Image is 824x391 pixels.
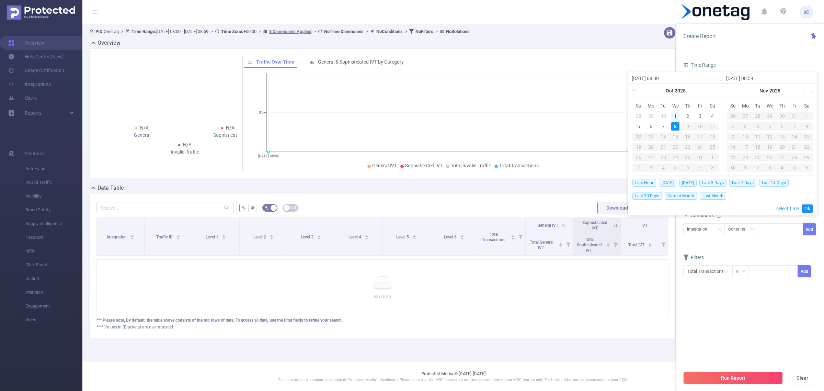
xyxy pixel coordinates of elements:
[694,122,706,131] div: 10
[727,122,739,131] div: 2
[752,152,764,163] td: November 25, 2025
[788,121,801,132] td: November 7, 2025
[706,142,719,152] td: October 25, 2025
[694,152,706,163] td: October 31, 2025
[376,29,403,34] b: No Conditions
[657,101,669,111] th: Tue
[752,101,764,111] th: Tue
[694,164,706,172] div: 7
[25,110,42,116] span: Reports
[682,121,694,132] td: October 9, 2025
[309,59,314,64] i: icon: bar-chart
[657,143,669,151] div: 21
[776,202,799,215] a: select time
[776,143,788,151] div: 20
[645,153,657,161] div: 27
[801,133,813,141] div: 15
[25,176,82,189] span: Invalid Traffic
[687,224,712,235] div: Integration
[706,152,719,163] td: November 1, 2025
[632,164,645,172] div: 2
[659,179,676,187] span: [DATE]
[788,132,801,142] td: November 14, 2025
[706,132,719,142] td: October 18, 2025
[776,101,788,111] th: Thu
[788,163,801,173] td: December 5, 2025
[788,133,801,141] div: 14
[645,164,657,172] div: 3
[632,121,645,132] td: October 5, 2025
[8,77,51,91] a: Integrations
[764,122,776,131] div: 5
[645,152,657,163] td: October 27, 2025
[759,179,789,187] span: Last 14 Days
[99,132,185,139] div: General
[631,84,640,98] a: Last year (Control + left)
[671,122,679,131] div: 8
[446,29,470,34] b: No Solutions
[764,143,776,151] div: 19
[788,111,801,121] td: October 31, 2025
[801,153,813,161] div: 29
[706,163,719,173] td: November 8, 2025
[25,106,42,120] a: Reports
[645,133,657,141] div: 13
[739,112,752,120] div: 27
[25,189,82,203] span: Visibility
[801,143,813,151] div: 22
[364,29,370,34] span: >
[258,154,279,158] tspan: [DATE] 08:00
[801,121,813,132] td: November 8, 2025
[537,223,558,228] span: General IVT
[752,142,764,152] td: November 18, 2025
[318,59,404,65] span: General & Sophisticated IVT by Category
[706,103,719,109] span: Sa
[632,142,645,152] td: October 19, 2025
[8,64,64,77] a: Usage Notification
[632,152,645,163] td: October 26, 2025
[669,163,682,173] td: November 5, 2025
[119,29,125,34] span: >
[776,142,788,152] td: November 20, 2025
[516,218,525,255] i: Filter menu
[801,101,813,111] th: Sat
[764,111,776,121] td: October 29, 2025
[669,101,682,111] th: Wed
[433,29,440,34] span: >
[265,205,269,210] i: icon: bg-colors
[634,112,643,120] div: 28
[788,103,801,109] span: Fr
[659,112,667,120] div: 30
[645,101,657,111] th: Mon
[764,153,776,161] div: 26
[645,142,657,152] td: October 20, 2025
[682,163,694,173] td: November 6, 2025
[706,121,719,132] td: October 11, 2025
[98,39,121,47] h2: Overview
[669,103,682,109] span: We
[647,112,655,120] div: 29
[669,133,682,141] div: 15
[739,111,752,121] td: October 27, 2025
[706,164,719,172] div: 8
[788,143,801,151] div: 21
[657,142,669,152] td: October 21, 2025
[25,272,82,286] span: Unified
[752,133,764,141] div: 11
[682,142,694,152] td: October 23, 2025
[739,153,752,161] div: 24
[632,132,645,142] td: October 12, 2025
[706,143,719,151] div: 25
[752,153,764,161] div: 25
[788,101,801,111] th: Fri
[679,179,697,187] span: [DATE]
[694,143,706,151] div: 24
[776,112,788,120] div: 30
[665,192,697,200] span: Current Month
[694,132,706,142] td: October 17, 2025
[706,101,719,111] th: Sat
[788,112,801,120] div: 31
[405,163,443,168] span: Sophisticated IVT
[669,153,682,161] div: 29
[674,84,686,98] a: 2025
